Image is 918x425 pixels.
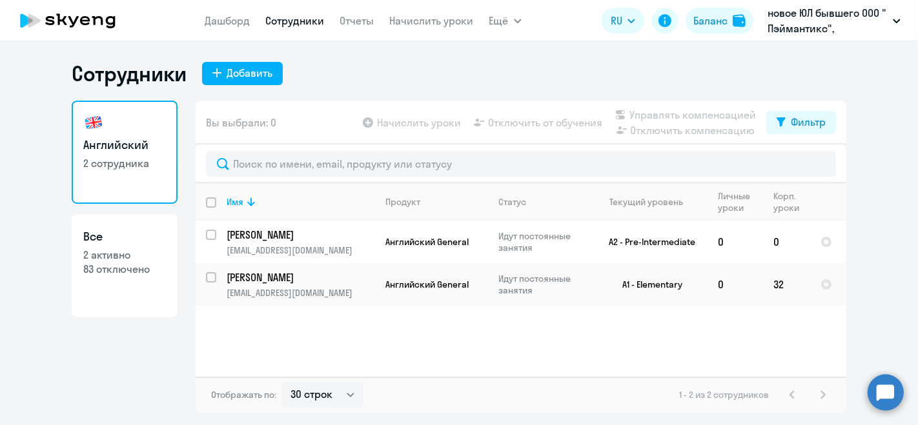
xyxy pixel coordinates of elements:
[211,389,276,400] span: Отображать по:
[686,8,753,34] button: Балансbalance
[498,196,587,208] div: Статус
[83,112,104,133] img: english
[763,263,810,306] td: 32
[679,389,769,400] span: 1 - 2 из 2 сотрудников
[206,151,836,177] input: Поиск по имени, email, продукту или статусу
[83,156,166,170] p: 2 сотрудника
[587,263,708,306] td: A1 - Elementary
[773,190,801,213] div: Корп. уроки
[489,8,522,34] button: Ещё
[72,101,178,204] a: Английский2 сотрудника
[202,62,283,85] button: Добавить
[206,115,276,130] span: Вы выбрали: 0
[791,114,826,130] div: Фильтр
[761,5,907,36] button: новое ЮЛ бывшего ООО " Пэймантикс", КОДКОММИТ, ООО
[718,190,754,213] div: Личные уроки
[385,196,420,208] div: Продукт
[340,14,374,27] a: Отчеты
[390,14,474,27] a: Начислить уроки
[766,111,836,134] button: Фильтр
[227,270,372,284] p: [PERSON_NAME]
[83,228,166,245] h3: Все
[205,14,250,27] a: Дашборд
[83,137,166,153] h3: Английский
[385,236,469,248] span: Английский General
[227,270,374,284] a: [PERSON_NAME]
[266,14,325,27] a: Сотрудники
[227,244,374,256] p: [EMAIL_ADDRESS][DOMAIN_NAME]
[708,263,763,306] td: 0
[768,5,888,36] p: новое ЮЛ бывшего ООО " Пэймантикс", КОДКОММИТ, ООО
[227,228,374,242] a: [PERSON_NAME]
[587,221,708,263] td: A2 - Pre-Intermediate
[385,196,487,208] div: Продукт
[489,13,509,28] span: Ещё
[763,221,810,263] td: 0
[227,287,374,299] p: [EMAIL_ADDRESS][DOMAIN_NAME]
[708,221,763,263] td: 0
[598,196,707,208] div: Текущий уровень
[498,273,587,296] p: Идут постоянные занятия
[72,61,187,86] h1: Сотрудники
[227,65,272,81] div: Добавить
[610,196,684,208] div: Текущий уровень
[498,196,526,208] div: Статус
[227,228,372,242] p: [PERSON_NAME]
[718,190,762,213] div: Личные уроки
[227,196,374,208] div: Имя
[385,279,469,290] span: Английский General
[602,8,644,34] button: RU
[498,230,587,253] p: Идут постоянные занятия
[83,248,166,262] p: 2 активно
[693,13,728,28] div: Баланс
[227,196,243,208] div: Имя
[72,214,178,317] a: Все2 активно83 отключено
[733,14,746,27] img: balance
[611,13,622,28] span: RU
[773,190,810,213] div: Корп. уроки
[83,262,166,276] p: 83 отключено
